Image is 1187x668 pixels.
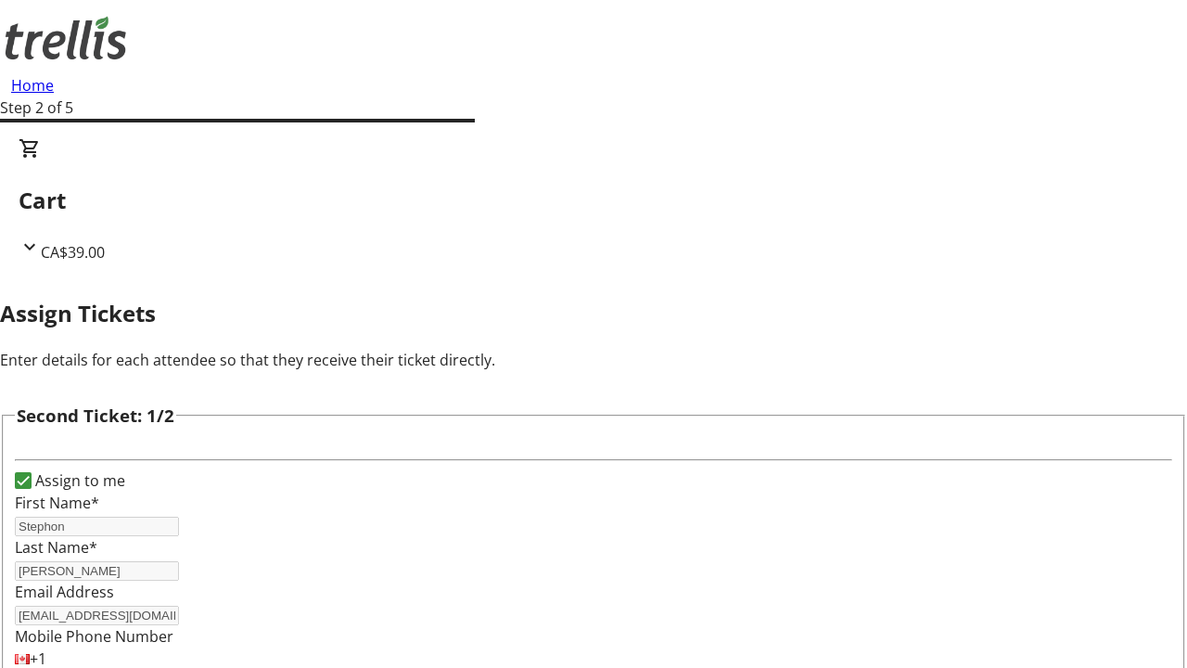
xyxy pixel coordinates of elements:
[32,469,125,492] label: Assign to me
[15,493,99,513] label: First Name*
[17,403,174,429] h3: Second Ticket: 1/2
[15,582,114,602] label: Email Address
[15,537,97,558] label: Last Name*
[19,184,1168,217] h2: Cart
[41,242,105,263] span: CA$39.00
[15,626,173,647] label: Mobile Phone Number
[19,137,1168,263] div: CartCA$39.00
